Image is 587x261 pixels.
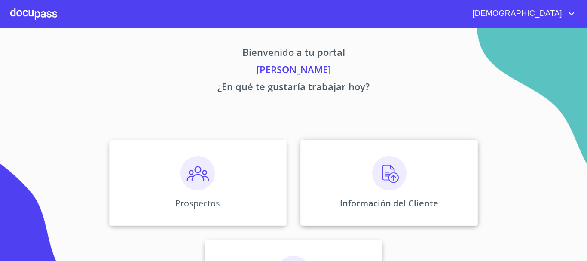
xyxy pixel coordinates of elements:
p: [PERSON_NAME] [29,62,558,80]
p: Bienvenido a tu portal [29,45,558,62]
p: ¿En qué te gustaría trabajar hoy? [29,80,558,97]
img: prospectos.png [180,156,215,190]
button: account of current user [466,7,577,21]
p: Información del Cliente [340,197,438,209]
span: [DEMOGRAPHIC_DATA] [466,7,566,21]
p: Prospectos [175,197,220,209]
img: carga.png [372,156,407,190]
